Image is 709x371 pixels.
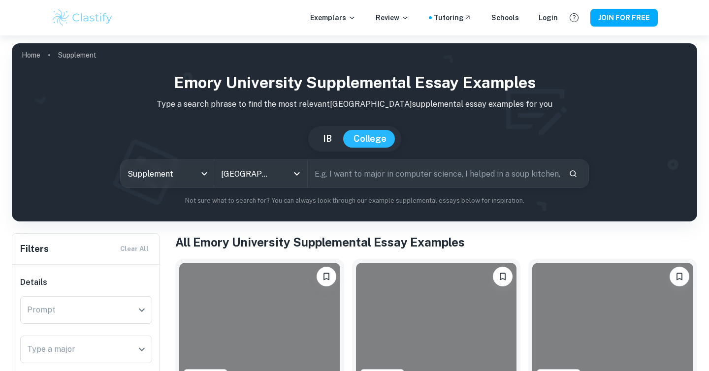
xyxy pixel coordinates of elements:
[565,165,581,182] button: Search
[121,160,214,187] div: Supplement
[376,12,409,23] p: Review
[317,267,336,286] button: Please log in to bookmark exemplars
[313,130,342,148] button: IB
[491,12,519,23] a: Schools
[539,12,558,23] a: Login
[566,9,582,26] button: Help and Feedback
[20,277,152,288] h6: Details
[310,12,356,23] p: Exemplars
[20,71,689,94] h1: Emory University Supplemental Essay Examples
[135,342,149,356] button: Open
[590,9,658,27] button: JOIN FOR FREE
[175,233,697,251] h1: All Emory University Supplemental Essay Examples
[58,50,97,61] p: Supplement
[670,267,689,286] button: Please log in to bookmark exemplars
[135,303,149,317] button: Open
[22,48,40,62] a: Home
[51,8,114,28] img: Clastify logo
[308,160,561,187] input: E.g. I want to major in computer science, I helped in a soup kitchen, I want to join the debate t...
[20,242,49,256] h6: Filters
[12,43,697,221] img: profile cover
[344,130,396,148] button: College
[20,98,689,110] p: Type a search phrase to find the most relevant [GEOGRAPHIC_DATA] supplemental essay examples for you
[493,267,513,286] button: Please log in to bookmark exemplars
[290,167,304,181] button: Open
[20,196,689,206] p: Not sure what to search for? You can always look through our example supplemental essays below fo...
[434,12,472,23] a: Tutoring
